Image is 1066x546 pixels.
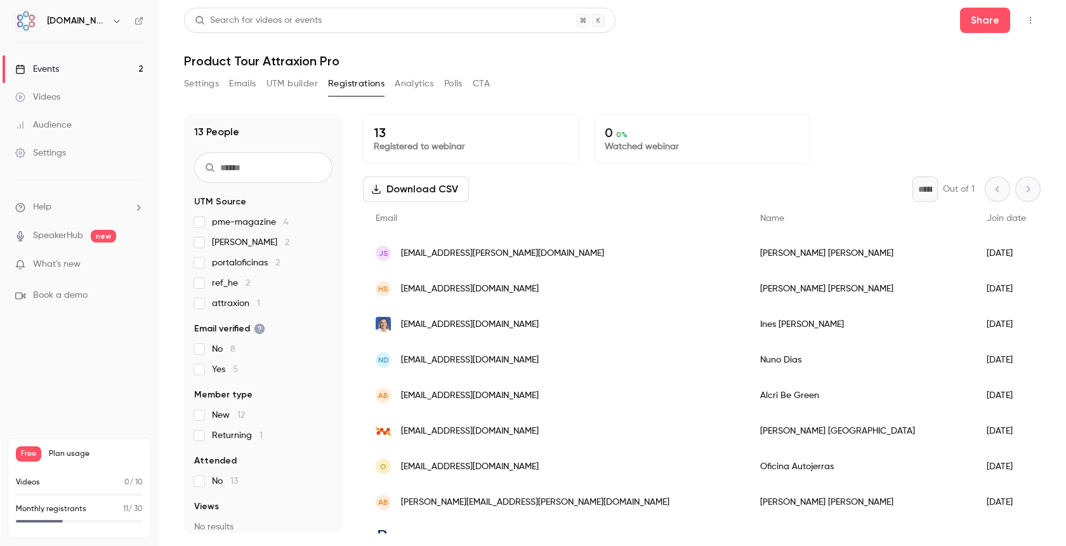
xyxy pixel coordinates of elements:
div: [DATE] [974,271,1039,307]
img: jmsi.pt [376,423,391,439]
p: 0 [605,125,799,140]
span: HS [378,283,388,295]
div: Ines [PERSON_NAME] [747,307,974,342]
div: [PERSON_NAME] [PERSON_NAME] [747,271,974,307]
h1: 13 People [194,124,239,140]
img: basilaris.com [376,530,391,545]
span: 13 [230,477,238,486]
div: [DATE] [974,449,1039,484]
span: [EMAIL_ADDRESS][DOMAIN_NAME] [401,354,539,367]
span: [EMAIL_ADDRESS][DOMAIN_NAME] [401,389,539,403]
span: [EMAIL_ADDRESS][DOMAIN_NAME] [401,460,539,474]
span: AB [378,390,388,401]
h6: [DOMAIN_NAME] [47,15,107,27]
span: 5 [233,365,238,374]
span: Plan usage [49,449,143,459]
div: [DATE] [974,342,1039,378]
span: [PERSON_NAME][EMAIL_ADDRESS][PERSON_NAME][DOMAIN_NAME] [401,531,669,545]
span: 2 [285,238,289,247]
div: [DATE] [974,484,1039,520]
div: Settings [15,147,66,159]
span: ND [378,354,389,366]
span: 2 [275,258,280,267]
p: / 10 [124,477,143,488]
div: [DATE] [974,307,1039,342]
span: ref_he [212,277,250,290]
div: Nuno Dias [747,342,974,378]
span: JS [379,248,388,259]
span: pme-magazine [212,216,289,229]
button: Settings [184,74,219,94]
span: 2 [246,279,250,288]
button: Share [960,8,1010,33]
div: Alcri Be Green [747,378,974,413]
p: Watched webinar [605,140,799,153]
span: new [91,230,116,243]
button: Emails [229,74,256,94]
span: 0 % [616,130,628,139]
div: Events [15,63,59,76]
div: [DATE] [974,236,1039,271]
button: Registrations [328,74,385,94]
span: New [212,409,245,422]
p: Videos [16,477,40,488]
button: Download CSV [363,176,469,202]
span: AB [378,496,388,508]
span: [PERSON_NAME] [212,236,289,249]
span: Email verified [194,323,265,335]
li: help-dropdown-opener [15,201,143,214]
span: portaloficinas [212,256,280,269]
span: 1 [257,299,260,308]
span: Email [376,214,397,223]
p: Out of 1 [943,183,975,196]
span: No [212,475,238,488]
div: [PERSON_NAME] [PERSON_NAME] [747,484,974,520]
span: Join date [987,214,1026,223]
button: Analytics [395,74,434,94]
img: inesloureiro.com [376,317,391,332]
span: Book a demo [33,289,88,302]
div: [DATE] [974,378,1039,413]
span: Yes [212,363,238,376]
span: 8 [230,345,235,354]
span: What's new [33,258,81,271]
button: UTM builder [266,74,318,94]
span: No [212,343,235,356]
button: CTA [473,74,490,94]
p: / 30 [123,503,143,515]
div: [PERSON_NAME] [GEOGRAPHIC_DATA] [747,413,974,449]
span: 0 [124,479,129,486]
span: O [380,461,386,472]
div: Oficina Autojerras [747,449,974,484]
span: 1 [260,431,263,440]
span: 11 [123,505,128,513]
span: 4 [284,218,289,227]
div: Videos [15,91,60,103]
span: Views [194,500,219,513]
p: Registered to webinar [374,140,568,153]
span: Returning [212,429,263,442]
p: Monthly registrants [16,503,86,515]
img: AMT.Group [16,11,36,31]
button: Polls [444,74,463,94]
span: Member type [194,389,253,401]
div: Search for videos or events [195,14,322,27]
span: [PERSON_NAME][EMAIL_ADDRESS][PERSON_NAME][DOMAIN_NAME] [401,496,669,509]
div: [PERSON_NAME] [PERSON_NAME] [747,236,974,271]
span: Attended [194,455,237,467]
span: UTM Source [194,196,246,208]
span: [EMAIL_ADDRESS][DOMAIN_NAME] [401,283,539,296]
span: [EMAIL_ADDRESS][PERSON_NAME][DOMAIN_NAME] [401,247,604,260]
h1: Product Tour Attraxion Pro [184,53,1041,69]
span: [EMAIL_ADDRESS][DOMAIN_NAME] [401,425,539,438]
span: Free [16,446,41,462]
div: Audience [15,119,72,131]
a: SpeakerHub [33,229,83,243]
span: Help [33,201,51,214]
p: No results [194,521,332,533]
span: [EMAIL_ADDRESS][DOMAIN_NAME] [401,318,539,331]
span: Name [760,214,784,223]
p: 13 [374,125,568,140]
span: attraxion [212,297,260,310]
div: [DATE] [974,413,1039,449]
